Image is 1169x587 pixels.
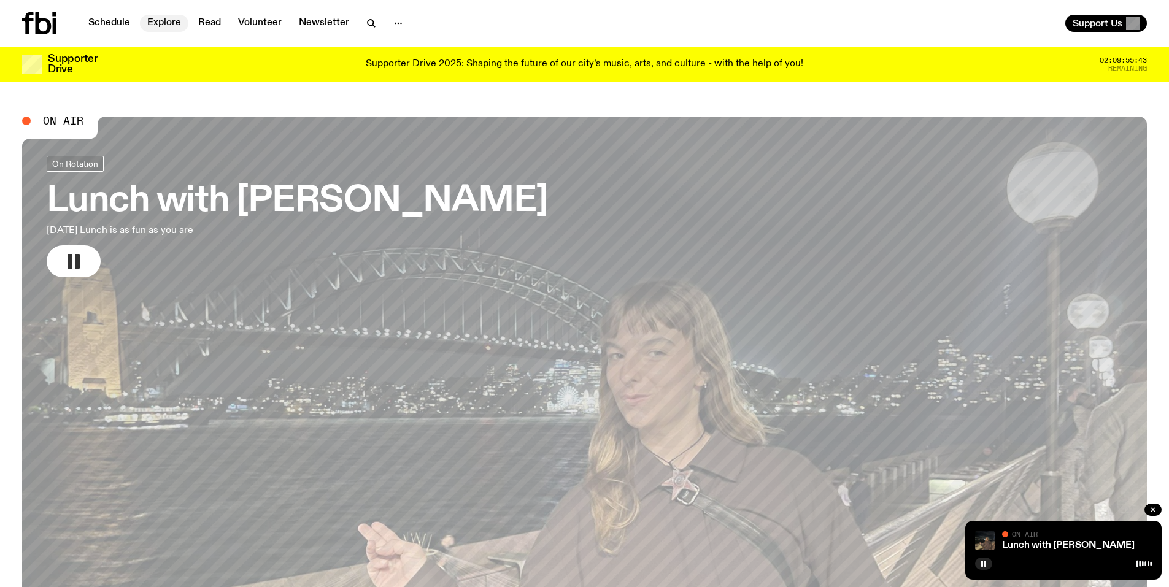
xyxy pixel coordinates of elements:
[1065,15,1147,32] button: Support Us
[231,15,289,32] a: Volunteer
[1100,57,1147,64] span: 02:09:55:43
[81,15,137,32] a: Schedule
[47,223,361,238] p: [DATE] Lunch is as fun as you are
[47,156,104,172] a: On Rotation
[43,115,83,126] span: On Air
[975,531,995,550] img: Izzy Page stands above looking down at Opera Bar. She poses in front of the Harbour Bridge in the...
[47,184,548,218] h3: Lunch with [PERSON_NAME]
[1073,18,1122,29] span: Support Us
[191,15,228,32] a: Read
[1002,540,1135,550] a: Lunch with [PERSON_NAME]
[1108,65,1147,72] span: Remaining
[47,156,548,277] a: Lunch with [PERSON_NAME][DATE] Lunch is as fun as you are
[1012,530,1038,538] span: On Air
[366,59,803,70] p: Supporter Drive 2025: Shaping the future of our city’s music, arts, and culture - with the help o...
[48,54,97,75] h3: Supporter Drive
[291,15,357,32] a: Newsletter
[52,159,98,168] span: On Rotation
[140,15,188,32] a: Explore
